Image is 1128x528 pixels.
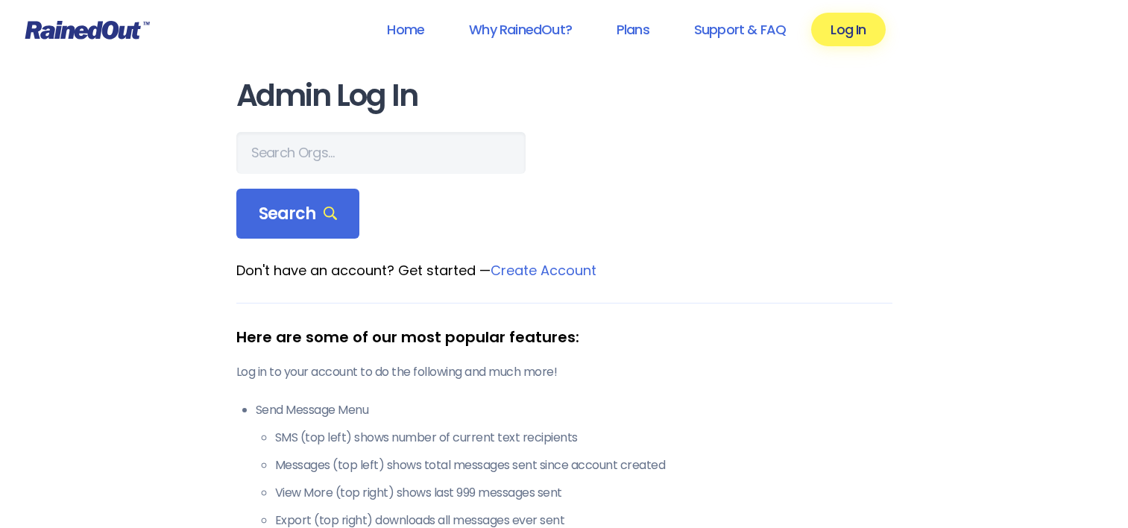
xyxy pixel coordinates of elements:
div: Here are some of our most popular features: [236,326,892,348]
h1: Admin Log In [236,79,892,113]
li: Messages (top left) shows total messages sent since account created [275,456,892,474]
a: Create Account [491,261,596,280]
p: Log in to your account to do the following and much more! [236,363,892,381]
a: Support & FAQ [675,13,805,46]
a: Why RainedOut? [450,13,591,46]
li: SMS (top left) shows number of current text recipients [275,429,892,447]
a: Plans [597,13,669,46]
a: Home [368,13,444,46]
input: Search Orgs… [236,132,526,174]
span: Search [259,204,338,224]
div: Search [236,189,360,239]
li: View More (top right) shows last 999 messages sent [275,484,892,502]
a: Log In [811,13,885,46]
